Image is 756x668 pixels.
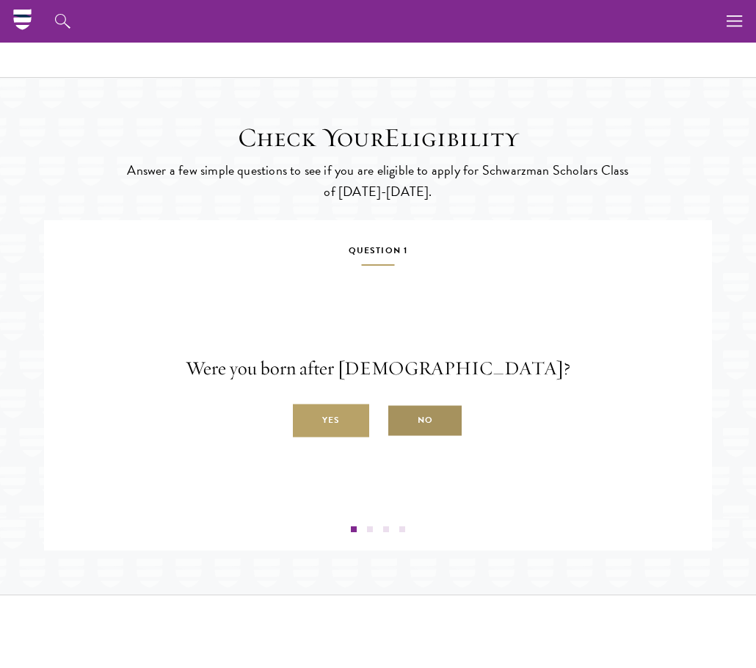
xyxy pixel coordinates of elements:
[293,404,369,438] label: Yes
[125,122,631,153] h2: Check Your Eligibility
[125,160,631,201] p: Answer a few simple questions to see if you are eligible to apply for Schwarzman Scholars Class o...
[55,355,701,382] p: Were you born after [DEMOGRAPHIC_DATA]?
[55,242,701,266] h5: Question 1
[387,404,463,438] label: No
